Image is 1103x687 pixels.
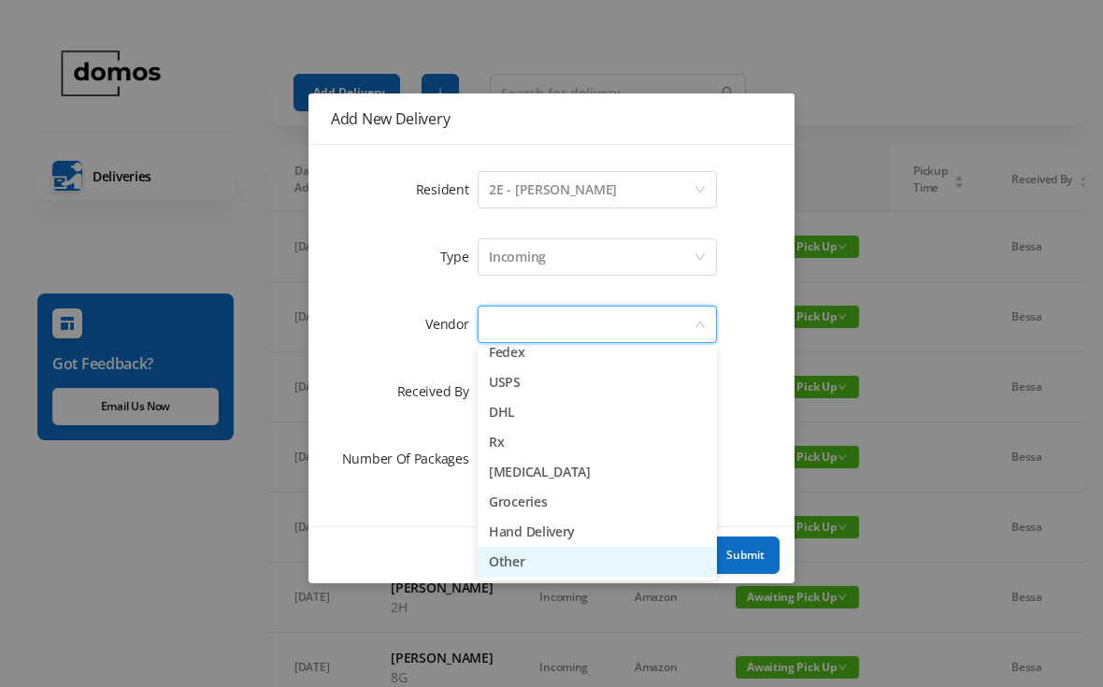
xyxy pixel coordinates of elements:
label: Resident [416,180,479,198]
i: icon: down [695,184,706,197]
button: Submit [711,537,780,574]
li: Hand Delivery [478,517,717,547]
li: USPS [478,367,717,397]
form: Add New Delivery [331,167,772,481]
i: icon: down [695,319,706,332]
li: DHL [478,397,717,427]
div: 2E - Karen Fogler [489,172,617,208]
label: Received By [397,382,479,400]
label: Vendor [425,315,478,333]
li: [MEDICAL_DATA] [478,457,717,487]
li: Groceries [478,487,717,517]
li: Fedex [478,337,717,367]
li: Rx [478,427,717,457]
li: Other [478,547,717,577]
div: Add New Delivery [331,108,772,129]
label: Type [440,248,479,265]
div: Incoming [489,239,546,275]
label: Number Of Packages [342,450,479,467]
i: icon: down [695,251,706,265]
